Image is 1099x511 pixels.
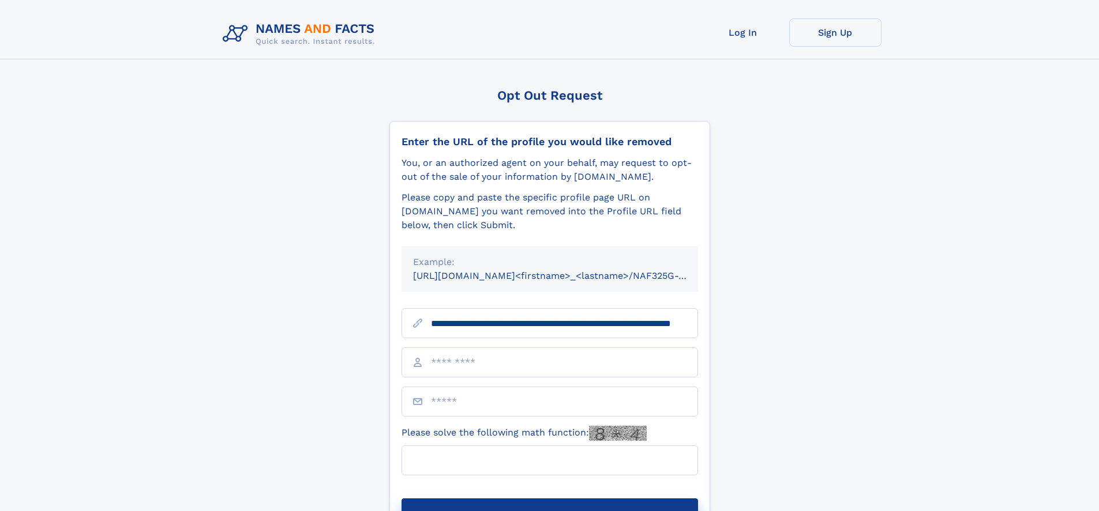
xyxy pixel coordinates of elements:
[402,156,698,184] div: You, or an authorized agent on your behalf, may request to opt-out of the sale of your informatio...
[789,18,882,47] a: Sign Up
[402,426,647,441] label: Please solve the following math function:
[413,270,720,281] small: [URL][DOMAIN_NAME]<firstname>_<lastname>/NAF325G-xxxxxxxx
[389,88,710,103] div: Opt Out Request
[402,135,698,148] div: Enter the URL of the profile you would like removed
[413,255,687,269] div: Example:
[697,18,789,47] a: Log In
[218,18,384,50] img: Logo Names and Facts
[402,191,698,232] div: Please copy and paste the specific profile page URL on [DOMAIN_NAME] you want removed into the Pr...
